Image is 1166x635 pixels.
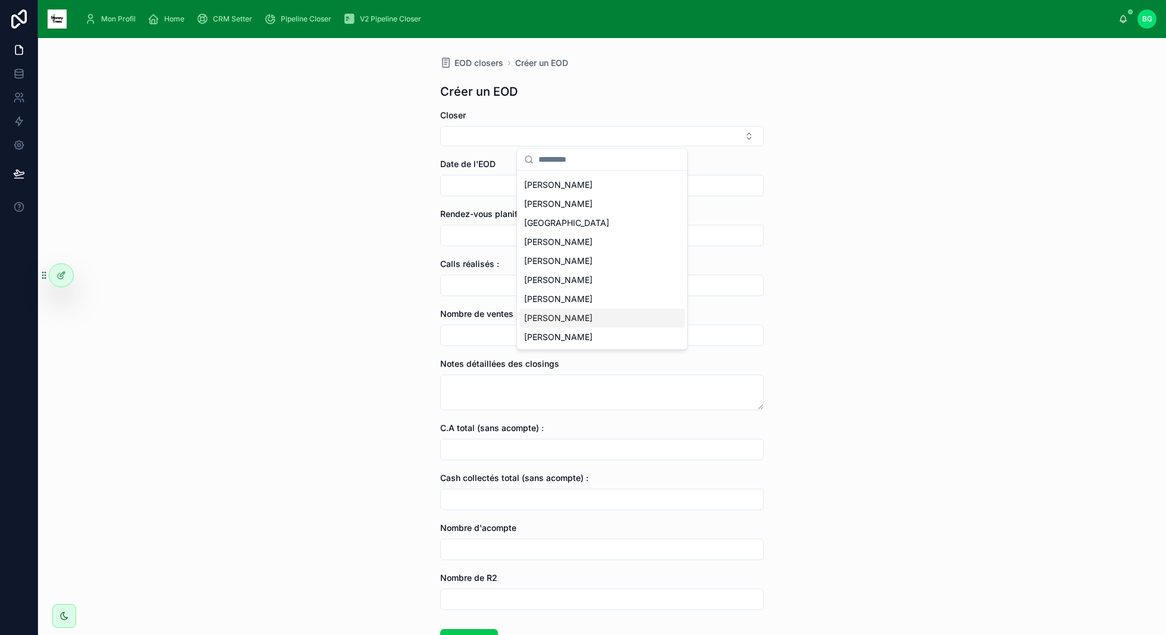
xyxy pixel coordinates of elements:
[213,14,252,24] span: CRM Setter
[76,6,1118,32] div: scrollable content
[524,236,593,248] span: [PERSON_NAME]
[515,57,568,69] a: Créer un EOD
[440,523,516,533] span: Nombre d'acompte
[281,14,331,24] span: Pipeline Closer
[81,8,144,30] a: Mon Profil
[440,573,497,583] span: Nombre de R2
[440,110,466,120] span: Closer
[440,423,544,433] span: C.A total (sans acompte) :
[524,274,593,286] span: [PERSON_NAME]
[164,14,184,24] span: Home
[360,14,421,24] span: V2 Pipeline Closer
[524,198,593,210] span: [PERSON_NAME]
[48,10,67,29] img: App logo
[440,126,764,146] button: Select Button
[261,8,340,30] a: Pipeline Closer
[440,159,496,169] span: Date de l'EOD
[524,293,593,305] span: [PERSON_NAME]
[524,179,593,191] span: [PERSON_NAME]
[440,83,518,100] h1: Créer un EOD
[440,259,499,269] span: Calls réalisés :
[340,8,430,30] a: V2 Pipeline Closer
[193,8,261,30] a: CRM Setter
[524,255,593,267] span: [PERSON_NAME]
[440,473,588,483] span: Cash collectés total (sans acompte) :
[440,359,559,369] span: Notes détaillées des closings
[524,312,593,324] span: [PERSON_NAME]
[440,309,513,319] span: Nombre de ventes
[144,8,193,30] a: Home
[524,331,593,343] span: [PERSON_NAME]
[524,160,593,172] span: [PERSON_NAME]
[524,217,609,229] span: [GEOGRAPHIC_DATA]
[440,57,503,69] a: EOD closers
[101,14,136,24] span: Mon Profil
[517,171,687,349] div: Suggestions
[455,57,503,69] span: EOD closers
[1142,14,1152,24] span: BG
[440,209,534,219] span: Rendez-vous planifiés :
